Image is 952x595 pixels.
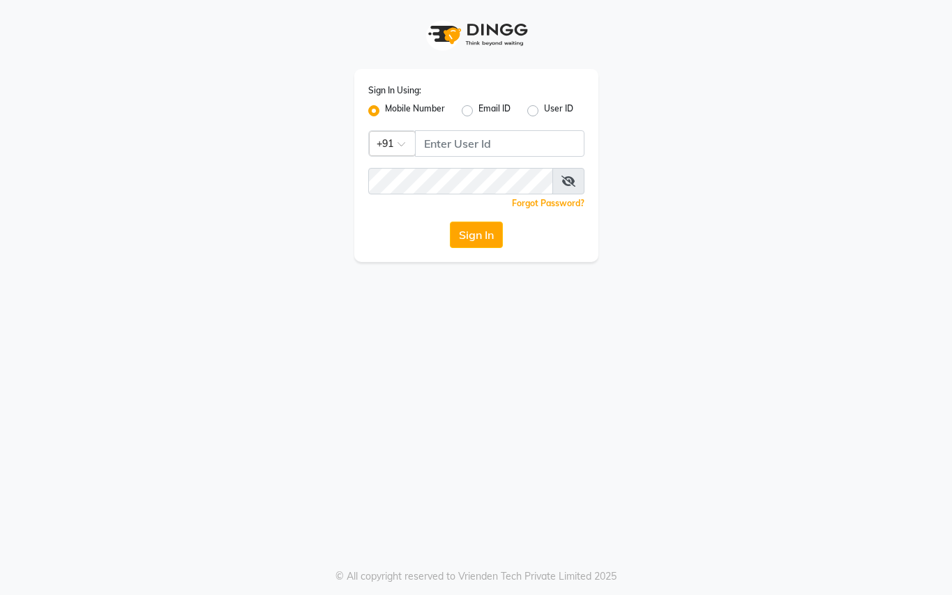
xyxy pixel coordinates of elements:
[415,130,584,157] input: Username
[512,198,584,208] a: Forgot Password?
[450,222,503,248] button: Sign In
[544,102,573,119] label: User ID
[368,84,421,97] label: Sign In Using:
[385,102,445,119] label: Mobile Number
[478,102,511,119] label: Email ID
[368,168,553,194] input: Username
[421,14,532,55] img: logo1.svg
